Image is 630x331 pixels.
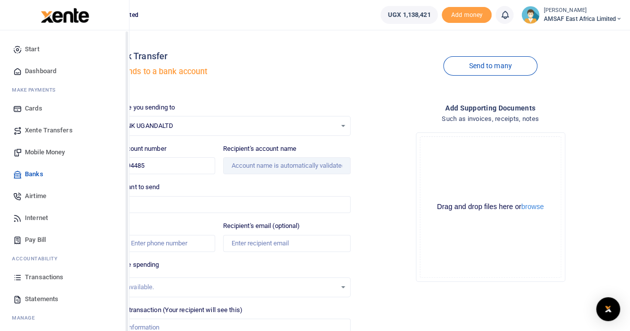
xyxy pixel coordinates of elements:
[223,144,296,154] label: Recipient's account name
[223,235,351,252] input: Enter recipient email
[8,185,121,207] a: Airtime
[25,169,43,179] span: Banks
[8,288,121,310] a: Statements
[223,157,351,174] input: Account name is automatically validated
[543,6,622,15] small: [PERSON_NAME]
[25,294,58,304] span: Statements
[87,51,351,62] h4: Local Bank Transfer
[25,272,63,282] span: Transactions
[359,113,622,124] h4: Such as invoices, receipts, notes
[543,14,622,23] span: AMSAF East Africa Limited
[40,11,89,18] a: logo-small logo-large logo-large
[8,310,121,326] li: M
[8,207,121,229] a: Internet
[25,213,48,223] span: Internet
[87,144,166,154] label: Recipient's account number
[19,255,57,262] span: countability
[8,266,121,288] a: Transactions
[87,67,351,77] h5: Transfer funds to a bank account
[8,119,121,141] a: Xente Transfers
[442,7,492,23] span: Add money
[25,235,46,245] span: Pay Bill
[443,56,537,76] a: Send to many
[8,251,121,266] li: Ac
[25,191,46,201] span: Airtime
[377,6,442,24] li: Wallet ballance
[41,8,89,23] img: logo-large
[442,10,492,18] a: Add money
[17,86,56,94] span: ake Payments
[95,121,336,131] span: EQUITY BANK UGANDALTD
[8,229,121,251] a: Pay Bill
[521,6,622,24] a: profile-user [PERSON_NAME] AMSAF East Africa Limited
[8,60,121,82] a: Dashboard
[359,103,622,113] h4: Add supporting Documents
[95,282,336,292] div: No options available.
[87,103,175,112] label: Which bank are you sending to
[416,132,565,282] div: File Uploader
[8,38,121,60] a: Start
[223,221,300,231] label: Recipient's email (optional)
[8,141,121,163] a: Mobile Money
[442,7,492,23] li: Toup your wallet
[8,98,121,119] a: Cards
[25,147,65,157] span: Mobile Money
[25,104,42,113] span: Cards
[380,6,438,24] a: UGX 1,138,421
[17,314,35,322] span: anage
[87,157,215,174] input: Enter account number
[25,66,56,76] span: Dashboard
[8,163,121,185] a: Banks
[8,82,121,98] li: M
[87,305,243,315] label: Memo for this transaction (Your recipient will see this)
[596,297,620,321] div: Open Intercom Messenger
[521,203,544,210] button: browse
[87,235,215,252] input: Enter phone number
[420,202,561,212] div: Drag and drop files here or
[388,10,430,20] span: UGX 1,138,421
[87,196,351,213] input: UGX
[521,6,539,24] img: profile-user
[25,125,73,135] span: Xente Transfers
[25,44,39,54] span: Start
